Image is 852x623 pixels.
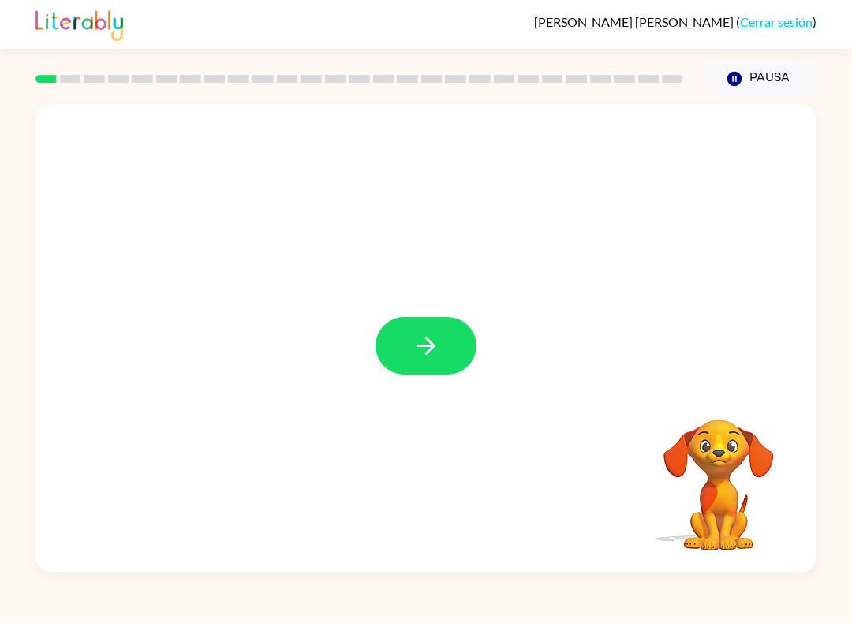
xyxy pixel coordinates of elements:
div: ( ) [534,14,816,29]
video: Tu navegador debe admitir la reproducción de archivos .mp4 para usar Literably. Intenta usar otro... [640,395,798,553]
a: Cerrar sesión [740,14,813,29]
img: Literably [35,6,123,41]
button: Pausa [702,61,816,97]
span: [PERSON_NAME] [PERSON_NAME] [534,14,736,29]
